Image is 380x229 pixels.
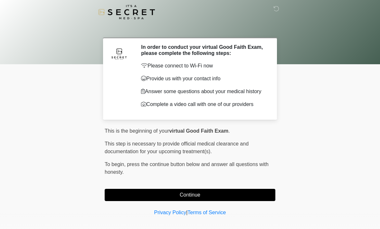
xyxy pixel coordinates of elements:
button: Continue [105,189,275,201]
a: Privacy Policy [154,210,186,215]
a: Terms of Service [187,210,226,215]
span: This is the beginning of your [105,128,169,134]
span: To begin, [105,162,127,167]
img: Agent Avatar [109,44,129,63]
img: It's A Secret Med Spa Logo [98,5,155,19]
h2: In order to conduct your virtual Good Faith Exam, please complete the following steps: [141,44,266,56]
a: | [186,210,187,215]
span: press the continue button below and answer all questions with honesty. [105,162,269,175]
p: Provide us with your contact info [141,75,266,83]
strong: virtual Good Faith Exam [169,128,228,134]
span: . [228,128,230,134]
p: Please connect to Wi-Fi now [141,62,266,70]
p: Answer some questions about your medical history [141,88,266,95]
span: This step is necessary to provide official medical clearance and documentation for your upcoming ... [105,141,249,154]
h1: ‎ ‎ [100,23,280,35]
p: Complete a video call with one of our providers [141,101,266,108]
